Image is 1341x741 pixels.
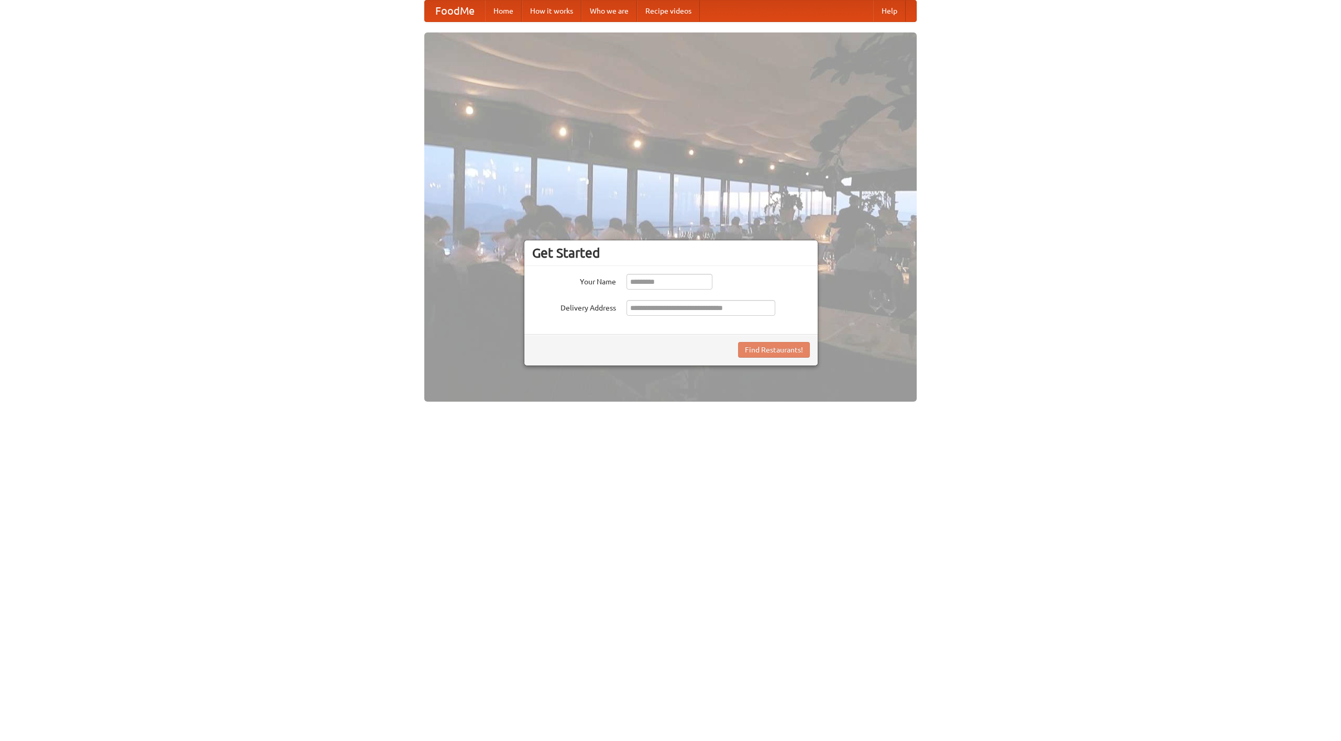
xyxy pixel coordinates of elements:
h3: Get Started [532,245,810,261]
a: Who we are [581,1,637,21]
a: Recipe videos [637,1,700,21]
a: Help [873,1,906,21]
a: Home [485,1,522,21]
a: How it works [522,1,581,21]
a: FoodMe [425,1,485,21]
label: Delivery Address [532,300,616,313]
button: Find Restaurants! [738,342,810,358]
label: Your Name [532,274,616,287]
